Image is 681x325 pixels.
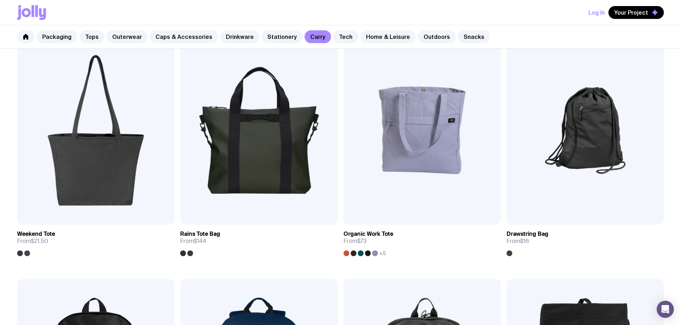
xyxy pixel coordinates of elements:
[305,30,331,43] a: Carry
[418,30,456,43] a: Outdoors
[608,6,664,19] button: Your Project
[180,238,206,245] span: From
[17,238,48,245] span: From
[588,6,605,19] button: Log In
[333,30,358,43] a: Tech
[150,30,218,43] a: Caps & Accessories
[360,30,416,43] a: Home & Leisure
[379,250,386,256] span: +5
[344,230,393,238] h3: Organic Work Tote
[357,237,366,245] span: $73
[458,30,490,43] a: Snacks
[507,225,664,256] a: Drawstring BagFrom$16
[262,30,302,43] a: Stationery
[180,230,220,238] h3: Rains Tote Bag
[194,237,206,245] span: $144
[614,9,648,16] span: Your Project
[36,30,77,43] a: Packaging
[79,30,104,43] a: Tops
[31,237,48,245] span: $21.50
[507,230,548,238] h3: Drawstring Bag
[507,238,529,245] span: From
[17,225,174,256] a: Weekend ToteFrom$21.50
[107,30,148,43] a: Outerwear
[657,301,674,318] div: Open Intercom Messenger
[520,237,529,245] span: $16
[220,30,260,43] a: Drinkware
[17,230,55,238] h3: Weekend Tote
[180,225,337,256] a: Rains Tote BagFrom$144
[344,238,366,245] span: From
[344,225,501,256] a: Organic Work ToteFrom$73+5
